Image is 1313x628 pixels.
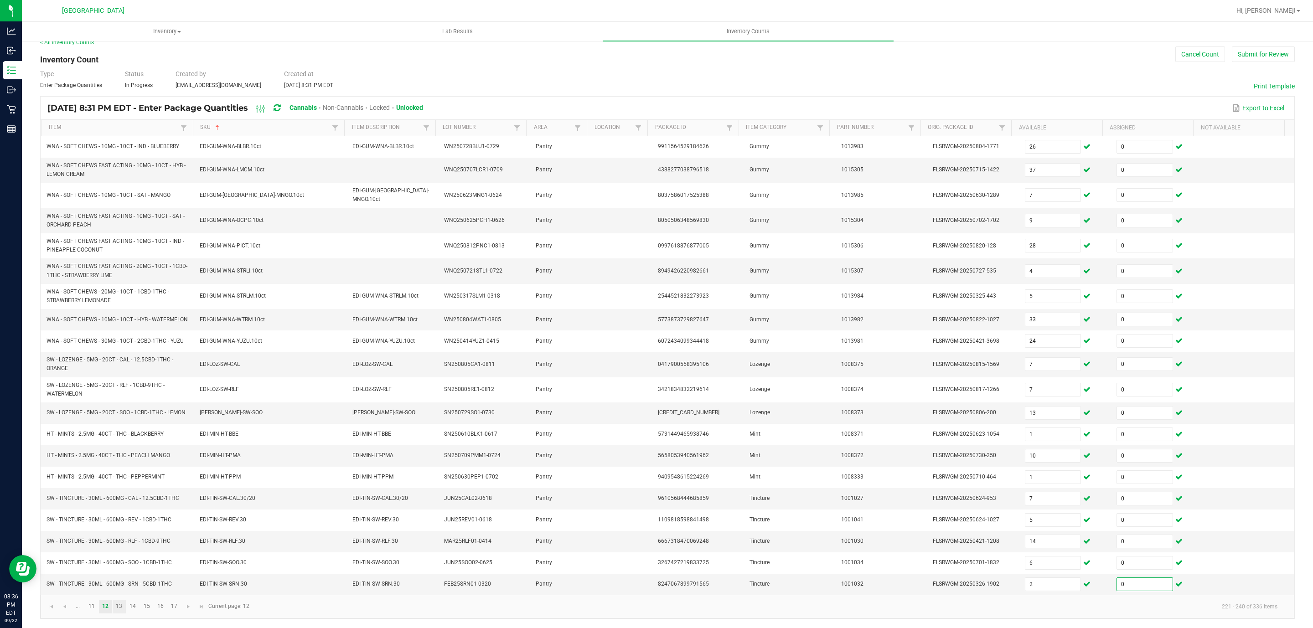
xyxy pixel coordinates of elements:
[512,122,522,134] a: Filter
[47,238,184,253] span: WNA - SOFT CHEWS FAST ACTING - 10MG - 10CT - IND - PINEAPPLE COCONUT
[352,124,421,131] a: Item DescriptionSortable
[837,124,906,131] a: Part NumberSortable
[200,338,262,344] span: EDI-GUM-WNA-YUZU.10ct
[841,559,863,566] span: 1001034
[928,124,997,131] a: Orig. Package IdSortable
[200,495,255,501] span: EDI-TIN-SW-CAL.30/20
[536,361,552,367] span: Pantry
[658,166,709,173] span: 4388277038796518
[48,603,55,610] span: Go to the first page
[352,187,429,202] span: EDI-GUM-[GEOGRAPHIC_DATA]-MNGO.10ct
[47,474,165,480] span: HT - MINTS - 2.5MG - 40CT - THC - PEPPERMINT
[933,559,999,566] span: FLSRWGM-20250701-1832
[47,431,164,437] span: HT - MINTS - 2.5MG - 40CT - THC - BLACKBERRY
[536,316,552,323] span: Pantry
[658,217,709,223] span: 8050506348569830
[444,361,495,367] span: SN250805CA1-0811
[47,143,179,149] span: WNA - SOFT CHEWS - 10MG - 10CT - IND - BLUEBERRY
[444,516,492,523] span: JUN25REV01-0618
[41,595,1294,618] kendo-pager: Current page: 12
[369,104,390,111] span: Locked
[750,386,770,392] span: Lozenge
[47,213,185,228] span: WNA - SOFT CHEWS FAST ACTING - 10MG - 10CT - SAT - ORCHARD PEACH
[750,192,769,198] span: Gummy
[255,599,1285,614] kendo-pager-info: 221 - 240 of 336 items
[47,316,188,323] span: WNA - SOFT CHEWS - 10MG - 10CT - HYB - WATERMELON
[658,143,709,149] span: 9911564529184626
[933,361,999,367] span: FLSRWGM-20250815-1569
[47,581,172,587] span: SW - TINCTURE - 30ML - 600MG - SRN - 5CBD-1THC
[1102,120,1194,136] th: Assigned
[113,600,126,613] a: Page 13
[47,409,186,416] span: SW - LOZENGE - 5MG - 20CT - SOO - 1CBD-1THC - LEMON
[933,474,996,480] span: FLSRWGM-20250710-464
[396,104,423,111] span: Unlocked
[200,293,266,299] span: EDI-GUM-WNA-STRLM.10ct
[284,82,333,88] span: [DATE] 8:31 PM EDT
[200,242,260,249] span: EDI-GUM-WNA-PICT.10ct
[750,495,770,501] span: Tincture
[658,581,709,587] span: 8247067899791565
[933,242,996,249] span: FLSRWGM-20250820-128
[444,474,498,480] span: SN250630PEP1-0702
[154,600,167,613] a: Page 16
[658,386,709,392] span: 3421834832219614
[444,581,491,587] span: FEB25SRN01-0320
[841,409,863,416] span: 1008373
[200,559,247,566] span: EDI-TIN-SW-SOO.30
[125,70,144,77] span: Status
[841,361,863,367] span: 1008375
[572,122,583,134] a: Filter
[750,143,769,149] span: Gummy
[4,592,18,617] p: 08:36 PM EDT
[58,600,71,613] a: Go to the previous page
[200,474,241,480] span: EDI-MIN-HT-PPM
[536,143,552,149] span: Pantry
[200,217,264,223] span: EDI-GUM-WNA-OCPC.10ct
[933,217,999,223] span: FLSRWGM-20250702-1702
[200,452,241,458] span: EDI-MIN-HT-PMA
[841,538,863,544] span: 1001030
[352,293,419,299] span: EDI-GUM-WNA-STRLM.10ct
[536,559,552,566] span: Pantry
[323,104,363,111] span: Non-Cannabis
[906,122,917,134] a: Filter
[125,82,153,88] span: In Progress
[658,293,709,299] span: 2544521832273923
[1232,46,1295,62] button: Submit for Review
[7,124,16,134] inline-svg: Reports
[47,495,179,501] span: SW - TINCTURE - 30ML - 600MG - CAL - 12.5CBD-1THC
[536,452,552,458] span: Pantry
[1254,82,1295,91] button: Print Template
[40,82,102,88] span: Enter Package Quantities
[658,452,709,458] span: 5658053940561962
[7,85,16,94] inline-svg: Outbound
[750,293,769,299] span: Gummy
[330,122,341,134] a: Filter
[536,268,552,274] span: Pantry
[181,600,195,613] a: Go to the next page
[658,268,709,274] span: 8949426220982661
[658,316,709,323] span: 5773873729827647
[99,600,112,613] a: Page 12
[658,431,709,437] span: 5731449465938746
[352,338,415,344] span: EDI-GUM-WNA-YUZU.10ct
[536,242,552,249] span: Pantry
[1230,100,1287,116] button: Export to Excel
[352,474,393,480] span: EDI-MIN-HT-PPM
[841,452,863,458] span: 1008372
[444,538,491,544] span: MAR25RLF01-0414
[750,316,769,323] span: Gummy
[658,516,709,523] span: 1109818598841498
[841,431,863,437] span: 1008371
[536,495,552,501] span: Pantry
[47,516,171,523] span: SW - TINCTURE - 30ML - 600MG - REV - 1CBD-1THC
[444,431,497,437] span: SN250610BLK1-0617
[750,559,770,566] span: Tincture
[444,293,500,299] span: WN250317SLM1-0318
[714,27,782,36] span: Inventory Counts
[536,338,552,344] span: Pantry
[47,538,171,544] span: SW - TINCTURE - 30ML - 600MG - RLF - 1CBD-9THC
[200,516,246,523] span: EDI-TIN-SW-REV.30
[933,538,999,544] span: FLSRWGM-20250421-1208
